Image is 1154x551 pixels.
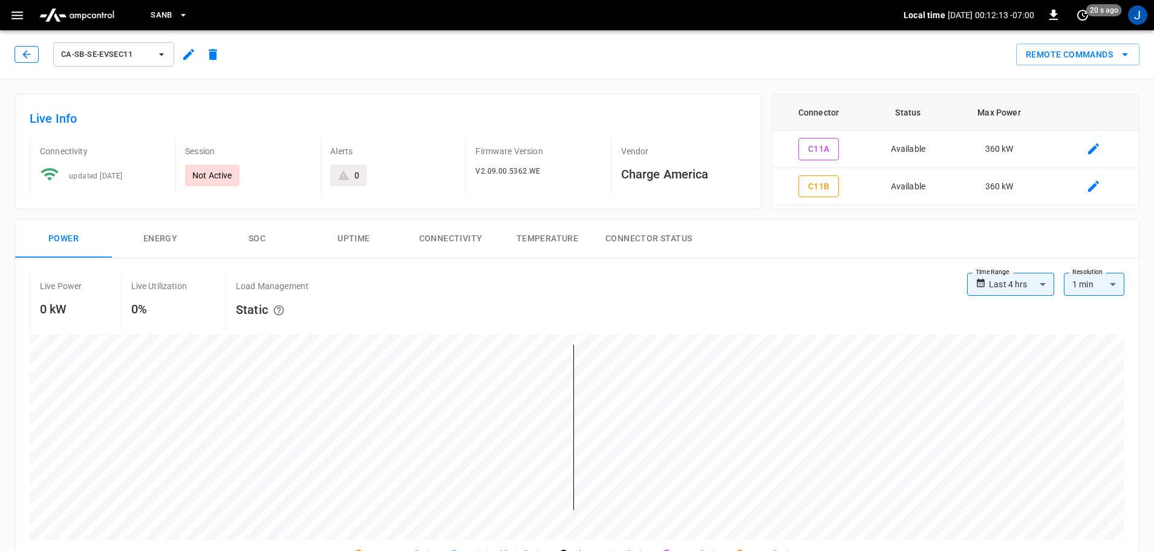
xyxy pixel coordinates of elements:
label: Resolution [1072,267,1103,277]
th: Max Power [950,94,1048,131]
button: set refresh interval [1073,5,1092,25]
p: Local time [904,9,945,21]
button: Connector Status [596,220,702,258]
img: ampcontrol.io logo [34,4,119,27]
button: C11B [798,175,839,198]
th: Connector [772,94,866,131]
p: Firmware Version [475,145,601,157]
td: 360 kW [950,168,1048,206]
button: SOC [209,220,305,258]
h6: 0 kW [40,299,82,319]
button: C11A [798,138,839,160]
div: profile-icon [1128,5,1147,25]
div: remote commands options [1016,44,1139,66]
div: 0 [354,169,359,181]
span: 20 s ago [1086,4,1122,16]
button: Uptime [305,220,402,258]
button: ca-sb-se-evseC11 [53,42,174,67]
td: Available [866,131,950,168]
p: Vendor [621,145,746,157]
h6: 0% [131,299,187,319]
span: V2.09.00.5362.WE [475,167,540,175]
button: Temperature [499,220,596,258]
button: Power [15,220,112,258]
h6: Charge America [621,165,746,184]
label: Time Range [976,267,1009,277]
p: Alerts [330,145,455,157]
p: Load Management [236,280,308,292]
div: 1 min [1064,273,1124,296]
span: SanB [151,8,172,22]
span: ca-sb-se-evseC11 [61,48,151,62]
p: [DATE] 00:12:13 -07:00 [948,9,1034,21]
span: updated [DATE] [69,172,123,180]
button: Remote Commands [1016,44,1139,66]
p: Session [185,145,310,157]
th: Status [866,94,950,131]
div: Last 4 hrs [989,273,1054,296]
button: Connectivity [402,220,499,258]
table: connector table [772,94,1139,205]
h6: Live Info [30,109,746,128]
h6: Static [236,299,308,322]
p: Not Active [192,169,232,181]
p: Live Power [40,280,82,292]
button: Energy [112,220,209,258]
td: Available [866,168,950,206]
button: The system is using AmpEdge-configured limits for static load managment. Depending on your config... [268,299,290,322]
p: Live Utilization [131,280,187,292]
td: 360 kW [950,131,1048,168]
button: SanB [146,4,193,27]
p: Connectivity [40,145,165,157]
